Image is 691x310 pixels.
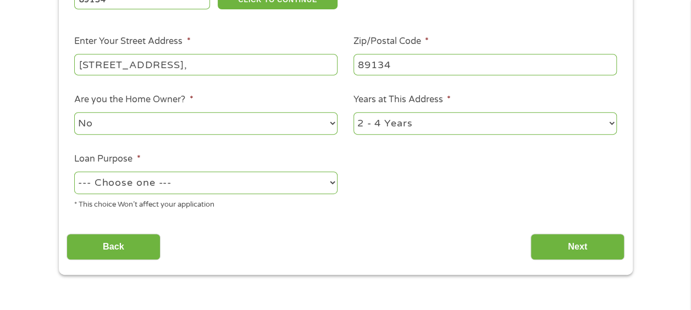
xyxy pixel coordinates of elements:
input: 1 Main Street [74,54,338,75]
label: Are you the Home Owner? [74,94,193,106]
input: Next [530,234,624,261]
label: Enter Your Street Address [74,36,190,47]
label: Zip/Postal Code [353,36,429,47]
label: Years at This Address [353,94,451,106]
div: * This choice Won’t affect your application [74,196,338,211]
input: Back [67,234,161,261]
label: Loan Purpose [74,153,140,165]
